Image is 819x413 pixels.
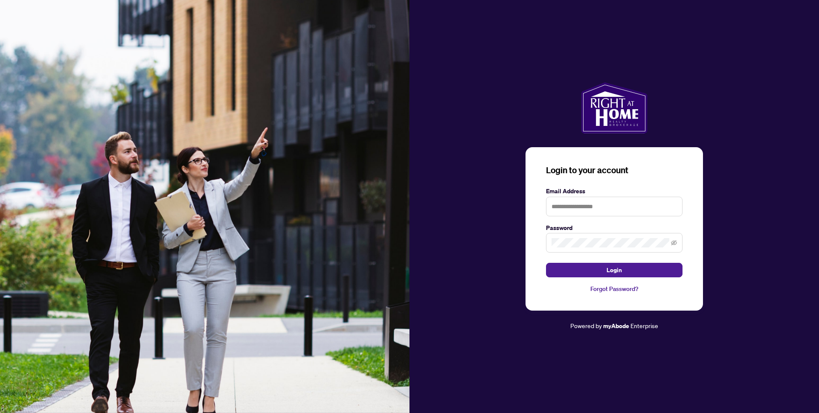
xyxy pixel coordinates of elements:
[603,321,629,331] a: myAbode
[546,186,682,196] label: Email Address
[671,240,677,246] span: eye-invisible
[570,322,602,329] span: Powered by
[546,263,682,277] button: Login
[546,164,682,176] h3: Login to your account
[630,322,658,329] span: Enterprise
[581,82,647,134] img: ma-logo
[546,223,682,233] label: Password
[607,263,622,277] span: Login
[546,284,682,294] a: Forgot Password?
